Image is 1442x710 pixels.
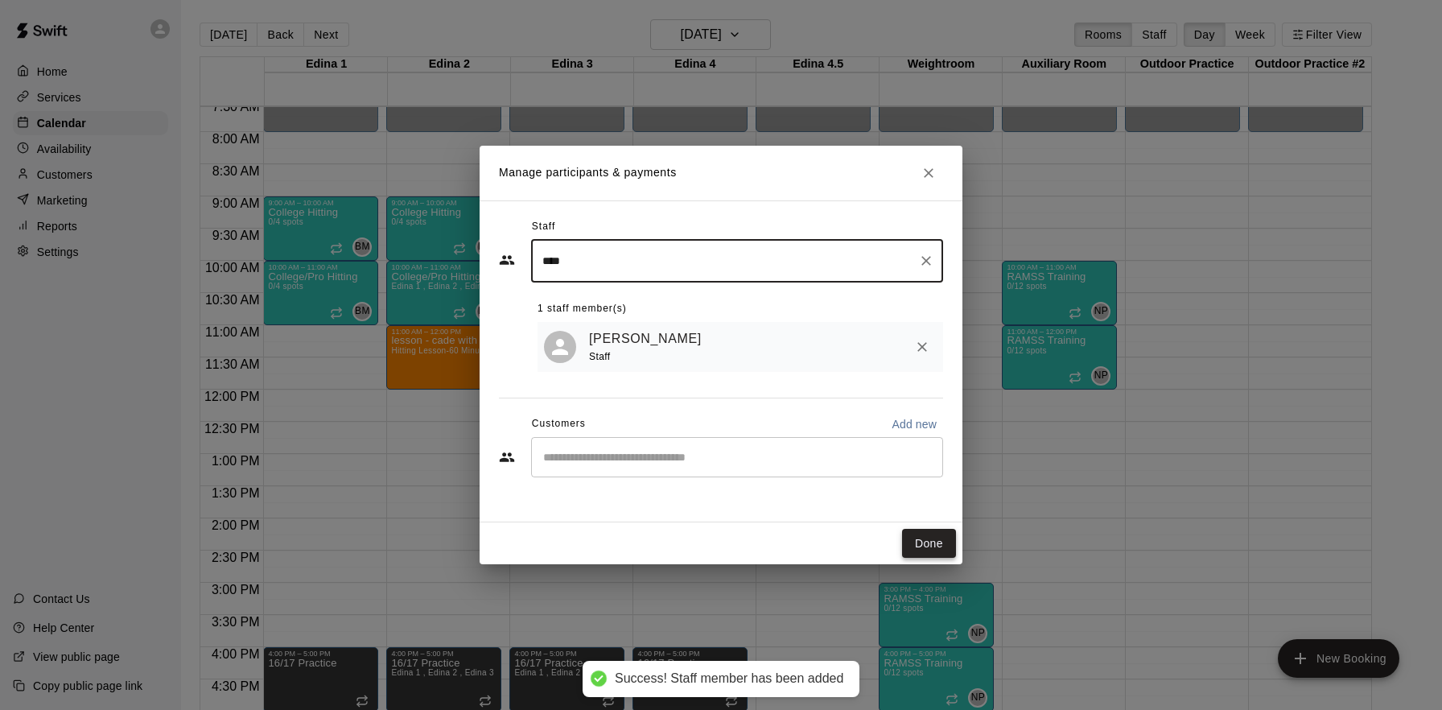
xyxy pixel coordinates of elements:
p: Add new [892,416,937,432]
button: Close [914,159,943,188]
a: [PERSON_NAME] [589,328,702,349]
span: 1 staff member(s) [538,296,627,322]
span: Staff [589,351,610,362]
button: Add new [885,411,943,437]
span: Staff [532,214,555,240]
p: Manage participants & payments [499,164,677,181]
div: Start typing to search customers... [531,437,943,477]
svg: Staff [499,252,515,268]
div: Search staff [531,240,943,283]
svg: Customers [499,449,515,465]
button: Done [902,529,956,559]
button: Clear [915,250,937,272]
div: Cade Marsolek [544,331,576,363]
span: Customers [532,411,586,437]
button: Remove [908,332,937,361]
div: Success! Staff member has been added [615,671,843,687]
